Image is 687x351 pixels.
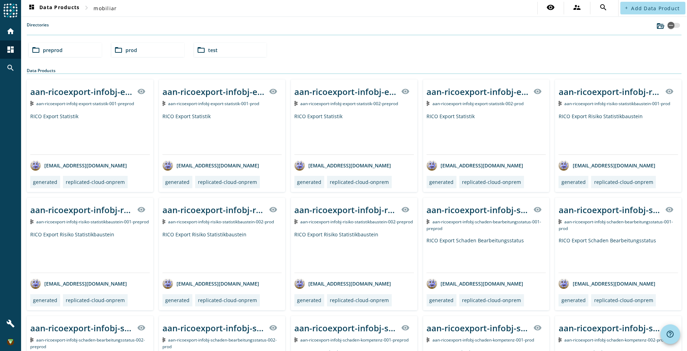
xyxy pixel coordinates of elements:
span: prod [126,47,137,53]
div: Data Products [27,68,681,74]
mat-icon: visibility [137,205,146,214]
div: [EMAIL_ADDRESS][DOMAIN_NAME] [294,160,391,171]
div: RICO Export Statistik [30,113,150,154]
span: Kafka Topic: aan-ricoexport-infobj-export-statistik-001-prod [168,101,259,107]
div: generated [33,297,57,304]
div: aan-ricoexport-infobj-risiko-statistikbaustein-001-_stage_ [558,86,661,97]
div: aan-ricoexport-infobj-schaden-kompetenz-002-_stage_ [558,322,661,334]
div: generated [33,179,57,185]
div: aan-ricoexport-infobj-schaden-bearbeitungsstatus-001-_stage_ [558,204,661,216]
span: Data Products [27,4,79,12]
span: Kafka Topic: aan-ricoexport-infobj-schaden-kompetenz-001-preprod [300,337,409,343]
mat-icon: visibility [269,205,277,214]
span: preprod [43,47,63,53]
img: Kafka Topic: aan-ricoexport-infobj-schaden-bearbeitungsstatus-001-prod [558,219,561,224]
img: Kafka Topic: aan-ricoexport-infobj-export-statistik-001-preprod [30,101,33,106]
div: RICO Export Schaden Bearbeitungsstatus [558,237,678,273]
mat-icon: folder_open [114,46,123,54]
div: [EMAIL_ADDRESS][DOMAIN_NAME] [426,160,523,171]
img: avatar [30,278,41,289]
mat-icon: help_outline [666,330,674,338]
span: Kafka Topic: aan-ricoexport-infobj-export-statistik-002-prod [432,101,523,107]
img: avatar [558,160,569,171]
mat-icon: visibility [533,205,541,214]
span: mobiliar [94,5,117,12]
img: Kafka Topic: aan-ricoexport-infobj-risiko-statistikbaustein-001-preprod [30,219,33,224]
img: avatar [426,278,437,289]
div: aan-ricoexport-infobj-schaden-kompetenz-001-_stage_ [294,322,397,334]
img: avatar [294,160,305,171]
img: Kafka Topic: aan-ricoexport-infobj-schaden-kompetenz-001-preprod [294,337,297,342]
div: generated [429,297,454,304]
div: RICO Export Statistik [162,113,282,154]
div: aan-ricoexport-infobj-export-statistik-001-_stage_ [30,86,133,97]
span: Kafka Topic: aan-ricoexport-infobj-risiko-statistikbaustein-002-prod [168,219,274,225]
img: Kafka Topic: aan-ricoexport-infobj-schaden-bearbeitungsstatus-002-prod [162,337,166,342]
img: avatar [162,160,173,171]
img: Kafka Topic: aan-ricoexport-infobj-schaden-bearbeitungsstatus-001-preprod [426,219,430,224]
div: generated [561,297,585,304]
div: RICO Export Statistik [294,113,414,154]
button: mobiliar [91,2,120,14]
div: aan-ricoexport-infobj-schaden-kompetenz-001-_stage_ [426,322,529,334]
span: Kafka Topic: aan-ricoexport-infobj-schaden-kompetenz-001-prod [432,337,534,343]
div: [EMAIL_ADDRESS][DOMAIN_NAME] [30,160,127,171]
img: Kafka Topic: aan-ricoexport-infobj-risiko-statistikbaustein-001-prod [558,101,561,106]
div: aan-ricoexport-infobj-export-statistik-002-_stage_ [426,86,529,97]
div: [EMAIL_ADDRESS][DOMAIN_NAME] [294,278,391,289]
div: aan-ricoexport-infobj-risiko-statistikbaustein-002-_stage_ [162,204,265,216]
span: test [208,47,218,53]
mat-icon: visibility [401,324,410,332]
mat-icon: dashboard [27,4,36,12]
div: generated [165,179,190,185]
img: Kafka Topic: aan-ricoexport-infobj-schaden-kompetenz-002-prod [558,337,561,342]
span: Kafka Topic: aan-ricoexport-infobj-export-statistik-001-preprod [36,101,134,107]
img: Kafka Topic: aan-ricoexport-infobj-export-statistik-002-prod [426,101,430,106]
mat-icon: visibility [533,87,541,96]
span: Kafka Topic: aan-ricoexport-infobj-risiko-statistikbaustein-002-preprod [300,219,413,225]
mat-icon: visibility [269,324,277,332]
img: avatar [294,278,305,289]
div: [EMAIL_ADDRESS][DOMAIN_NAME] [426,278,523,289]
div: aan-ricoexport-infobj-risiko-statistikbaustein-002-_stage_ [294,204,397,216]
div: aan-ricoexport-infobj-schaden-bearbeitungsstatus-001-_stage_ [426,204,529,216]
img: Kafka Topic: aan-ricoexport-infobj-risiko-statistikbaustein-002-preprod [294,219,297,224]
mat-icon: folder_open [32,46,40,54]
span: Kafka Topic: aan-ricoexport-infobj-schaden-bearbeitungsstatus-002-prod [162,337,277,350]
span: Kafka Topic: aan-ricoexport-infobj-schaden-bearbeitungsstatus-002-preprod [30,337,145,350]
label: Directories [27,22,49,35]
mat-icon: search [6,64,15,72]
mat-icon: visibility [269,87,277,96]
button: Add Data Product [620,2,685,14]
span: Kafka Topic: aan-ricoexport-infobj-schaden-kompetenz-002-prod [564,337,666,343]
div: RICO Export Risiko Statistikbaustein [558,113,678,154]
div: replicated-cloud-onprem [66,179,125,185]
mat-icon: visibility [137,87,146,96]
div: [EMAIL_ADDRESS][DOMAIN_NAME] [558,278,655,289]
div: aan-ricoexport-infobj-schaden-bearbeitungsstatus-002-_stage_ [30,322,133,334]
div: replicated-cloud-onprem [462,179,521,185]
div: replicated-cloud-onprem [330,179,389,185]
div: replicated-cloud-onprem [198,297,257,304]
div: generated [165,297,190,304]
div: replicated-cloud-onprem [594,297,653,304]
div: aan-ricoexport-infobj-export-statistik-001-_stage_ [162,86,265,97]
div: RICO Export Risiko Statistikbaustein [162,231,282,273]
span: Kafka Topic: aan-ricoexport-infobj-schaden-bearbeitungsstatus-001-prod [558,219,673,231]
img: avatar [426,160,437,171]
img: Kafka Topic: aan-ricoexport-infobj-export-statistik-002-preprod [294,101,297,106]
mat-icon: folder_open [197,46,205,54]
div: replicated-cloud-onprem [462,297,521,304]
mat-icon: visibility [137,324,146,332]
span: Kafka Topic: aan-ricoexport-infobj-risiko-statistikbaustein-001-preprod [36,219,149,225]
img: avatar [30,160,41,171]
div: generated [297,297,321,304]
div: aan-ricoexport-infobj-schaden-bearbeitungsstatus-002-_stage_ [162,322,265,334]
mat-icon: visibility [533,324,541,332]
mat-icon: visibility [401,205,410,214]
mat-icon: visibility [401,87,410,96]
img: avatar [162,278,173,289]
mat-icon: build [6,319,15,328]
span: Add Data Product [631,5,680,12]
button: Data Products [25,2,82,14]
